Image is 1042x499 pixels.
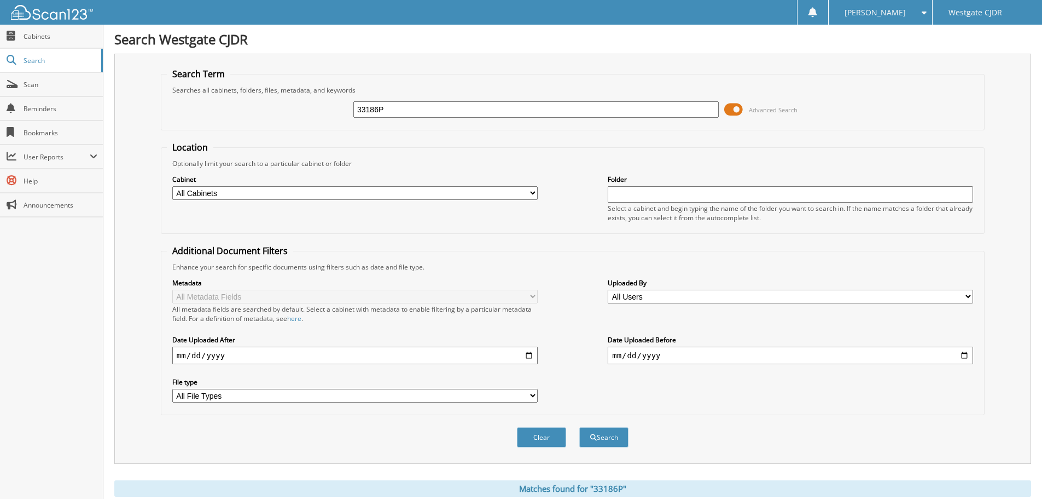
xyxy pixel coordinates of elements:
[167,159,979,168] div: Optionally limit your search to a particular cabinet or folder
[24,32,97,41] span: Cabinets
[167,245,293,257] legend: Additional Document Filters
[114,30,1031,48] h1: Search Westgate CJDR
[608,175,973,184] label: Folder
[172,278,538,288] label: Metadata
[287,314,301,323] a: here
[167,141,213,153] legend: Location
[172,347,538,364] input: start
[172,175,538,184] label: Cabinet
[24,176,97,186] span: Help
[167,262,979,272] div: Enhance your search for specific documents using filters such as date and file type.
[167,68,230,80] legend: Search Term
[172,377,538,387] label: File type
[608,347,973,364] input: end
[579,427,628,448] button: Search
[845,9,906,16] span: [PERSON_NAME]
[172,305,538,323] div: All metadata fields are searched by default. Select a cabinet with metadata to enable filtering b...
[24,152,90,162] span: User Reports
[172,335,538,345] label: Date Uploaded After
[608,278,973,288] label: Uploaded By
[11,5,93,20] img: scan123-logo-white.svg
[749,106,797,114] span: Advanced Search
[24,128,97,137] span: Bookmarks
[608,335,973,345] label: Date Uploaded Before
[167,85,979,95] div: Searches all cabinets, folders, files, metadata, and keywords
[24,56,96,65] span: Search
[608,204,973,222] div: Select a cabinet and begin typing the name of the folder you want to search in. If the name match...
[948,9,1002,16] span: Westgate CJDR
[114,480,1031,497] div: Matches found for "33186P"
[24,104,97,113] span: Reminders
[517,427,566,448] button: Clear
[24,200,97,210] span: Announcements
[24,80,97,89] span: Scan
